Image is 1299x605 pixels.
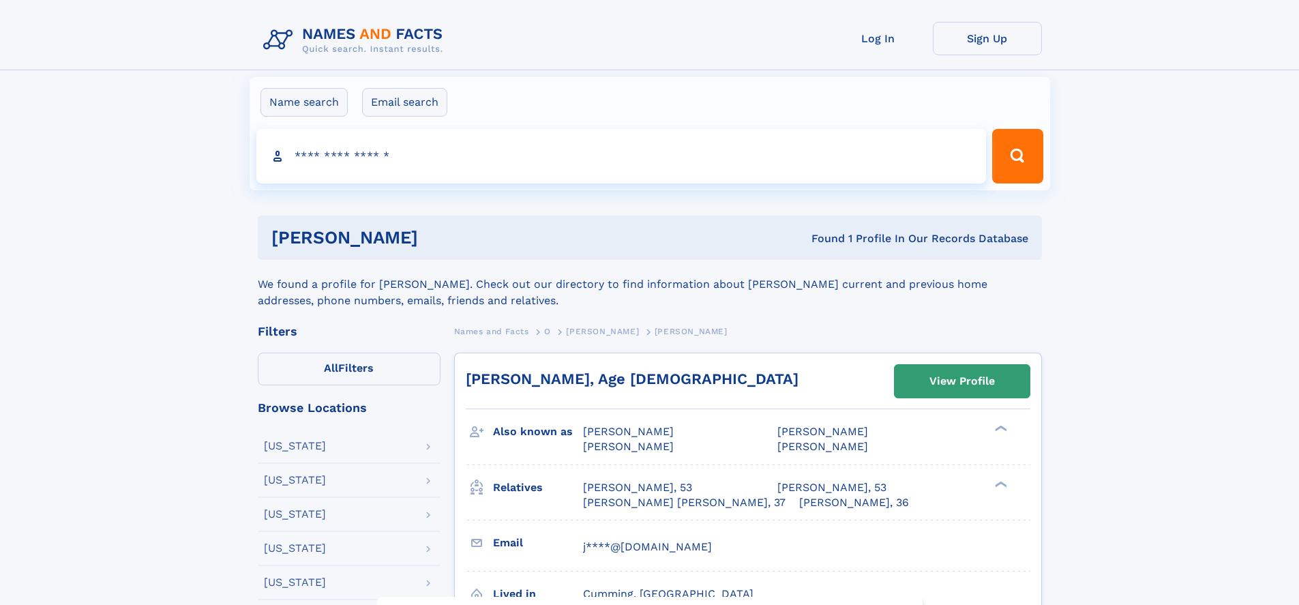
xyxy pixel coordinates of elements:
[583,495,786,510] a: [PERSON_NAME] [PERSON_NAME], 37
[258,402,441,414] div: Browse Locations
[583,425,674,438] span: [PERSON_NAME]
[777,480,886,495] a: [PERSON_NAME], 53
[655,327,728,336] span: [PERSON_NAME]
[260,88,348,117] label: Name search
[799,495,909,510] a: [PERSON_NAME], 36
[258,22,454,59] img: Logo Names and Facts
[566,327,639,336] span: [PERSON_NAME]
[258,260,1042,309] div: We found a profile for [PERSON_NAME]. Check out our directory to find information about [PERSON_N...
[454,323,529,340] a: Names and Facts
[583,587,753,600] span: Cumming, [GEOGRAPHIC_DATA]
[256,129,987,183] input: search input
[929,366,995,397] div: View Profile
[824,22,933,55] a: Log In
[258,353,441,385] label: Filters
[258,325,441,338] div: Filters
[264,577,326,588] div: [US_STATE]
[264,543,326,554] div: [US_STATE]
[583,440,674,453] span: [PERSON_NAME]
[991,424,1008,433] div: ❯
[544,323,551,340] a: O
[544,327,551,336] span: O
[493,420,583,443] h3: Also known as
[324,361,338,374] span: All
[777,440,868,453] span: [PERSON_NAME]
[264,441,326,452] div: [US_STATE]
[777,425,868,438] span: [PERSON_NAME]
[895,365,1030,398] a: View Profile
[566,323,639,340] a: [PERSON_NAME]
[933,22,1042,55] a: Sign Up
[271,229,615,246] h1: [PERSON_NAME]
[493,531,583,555] h3: Email
[583,480,692,495] a: [PERSON_NAME], 53
[614,231,1028,246] div: Found 1 Profile In Our Records Database
[992,129,1043,183] button: Search Button
[264,475,326,486] div: [US_STATE]
[264,509,326,520] div: [US_STATE]
[991,479,1008,488] div: ❯
[466,370,798,387] a: [PERSON_NAME], Age [DEMOGRAPHIC_DATA]
[493,476,583,499] h3: Relatives
[362,88,447,117] label: Email search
